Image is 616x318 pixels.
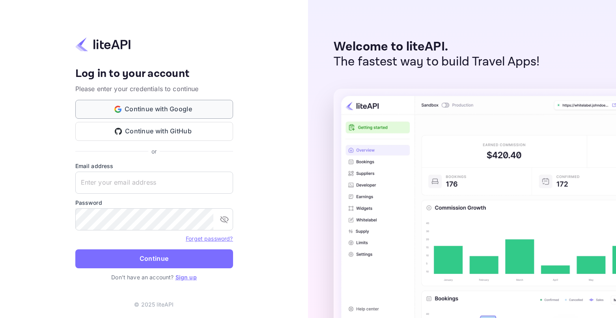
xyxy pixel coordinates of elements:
input: Enter your email address [75,172,233,194]
p: Don't have an account? [75,273,233,281]
p: The fastest way to build Travel Apps! [334,54,540,69]
button: toggle password visibility [217,211,232,227]
button: Continue [75,249,233,268]
p: © 2025 liteAPI [134,300,174,309]
a: Sign up [175,274,197,281]
label: Email address [75,162,233,170]
h4: Log in to your account [75,67,233,81]
label: Password [75,198,233,207]
a: Forget password? [186,235,233,242]
button: Continue with GitHub [75,122,233,141]
p: Welcome to liteAPI. [334,39,540,54]
p: Please enter your credentials to continue [75,84,233,94]
p: or [151,147,157,155]
button: Continue with Google [75,100,233,119]
a: Forget password? [186,234,233,242]
img: liteapi [75,37,131,52]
